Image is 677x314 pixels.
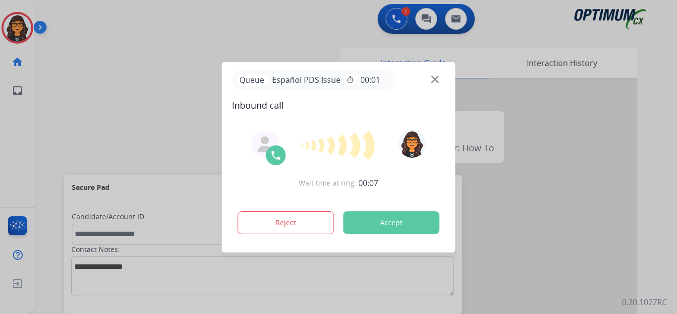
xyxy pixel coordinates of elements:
img: avatar [398,130,426,158]
mat-icon: timer [346,76,354,84]
span: Wait time at ring: [299,178,356,188]
span: Español PDS Issue [268,74,344,86]
button: Reject [238,211,334,234]
span: 00:07 [358,177,378,189]
span: Inbound call [232,98,446,112]
img: close-button [431,75,439,83]
img: call-icon [270,149,282,161]
p: Queue [236,74,268,86]
span: 00:01 [360,74,380,86]
img: agent-avatar [257,136,273,152]
p: 0.20.1027RC [622,296,667,308]
button: Accept [343,211,440,234]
